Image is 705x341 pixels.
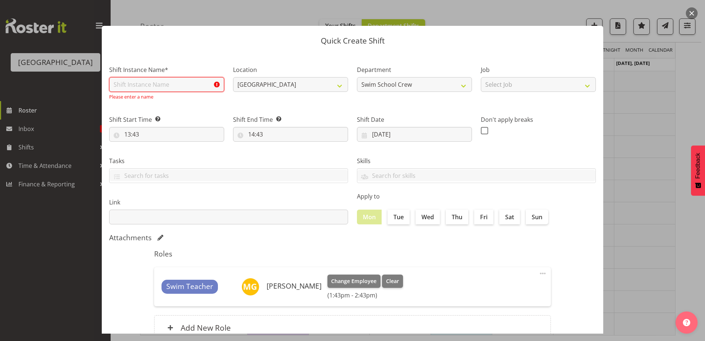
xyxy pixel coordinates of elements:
label: Shift Instance Name* [109,65,224,74]
button: Clear [382,275,403,288]
p: Please enter a name [109,93,224,100]
p: Quick Create Shift [109,37,596,45]
input: Click to select... [357,127,472,142]
label: Location [233,65,348,74]
label: Thu [446,210,468,224]
label: Shift Date [357,115,472,124]
img: help-xxl-2.png [683,319,690,326]
span: Change Employee [331,277,376,285]
h6: (1:43pm - 2:43pm) [327,292,403,299]
h6: Add New Role [181,323,231,333]
input: Shift Instance Name [109,77,224,92]
h5: Roles [154,249,551,258]
input: Click to select... [233,127,348,142]
h5: Attachments [109,233,152,242]
span: Feedback [695,153,701,179]
span: Swim Teacher [166,281,213,292]
img: maia-garrett11963.jpg [242,278,259,296]
label: Don't apply breaks [481,115,596,124]
label: Tue [388,210,410,224]
label: Apply to [357,192,596,201]
label: Tasks [109,156,348,165]
label: Job [481,65,596,74]
button: Feedback - Show survey [691,145,705,196]
label: Wed [416,210,440,224]
label: Shift End Time [233,115,348,124]
input: Search for skills [357,170,595,181]
label: Department [357,65,472,74]
label: Fri [474,210,493,224]
input: Click to select... [109,127,224,142]
label: Link [109,198,348,207]
label: Skills [357,156,596,165]
label: Shift Start Time [109,115,224,124]
label: Sun [526,210,548,224]
label: Sat [499,210,520,224]
span: Clear [386,277,399,285]
input: Search for tasks [110,170,348,181]
button: Change Employee [327,275,381,288]
h6: [PERSON_NAME] [267,282,322,290]
label: Mon [357,210,382,224]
